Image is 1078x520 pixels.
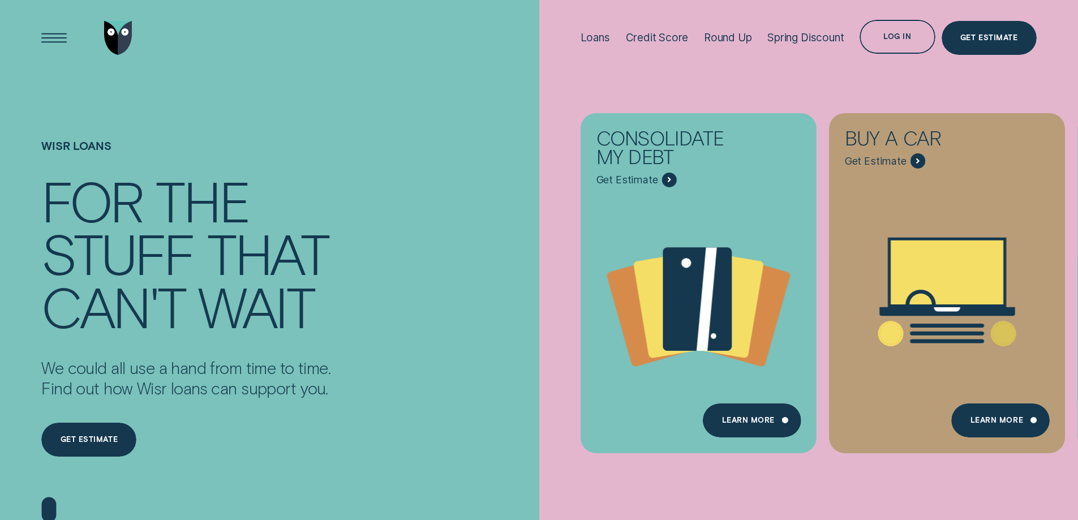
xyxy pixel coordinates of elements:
[626,31,689,44] div: Credit Score
[942,21,1037,55] a: Get Estimate
[829,113,1065,443] a: Buy a car - Learn more
[581,31,610,44] div: Loans
[951,403,1049,437] a: Learn More
[156,174,249,226] div: the
[37,21,71,55] button: Open Menu
[41,226,194,279] div: stuff
[596,174,658,186] span: Get Estimate
[703,403,801,437] a: Learn more
[41,423,136,457] a: Get estimate
[198,279,313,332] div: wait
[41,139,330,174] h1: Wisr loans
[41,358,330,398] p: We could all use a hand from time to time. Find out how Wisr loans can support you.
[845,128,996,153] div: Buy a car
[207,226,328,279] div: that
[845,155,907,167] span: Get Estimate
[596,128,748,172] div: Consolidate my debt
[41,279,185,332] div: can't
[767,31,844,44] div: Spring Discount
[581,113,817,443] a: Consolidate my debt - Learn more
[41,174,143,226] div: For
[704,31,752,44] div: Round Up
[104,21,132,55] img: Wisr
[860,20,935,54] button: Log in
[41,174,330,332] h4: For the stuff that can't wait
